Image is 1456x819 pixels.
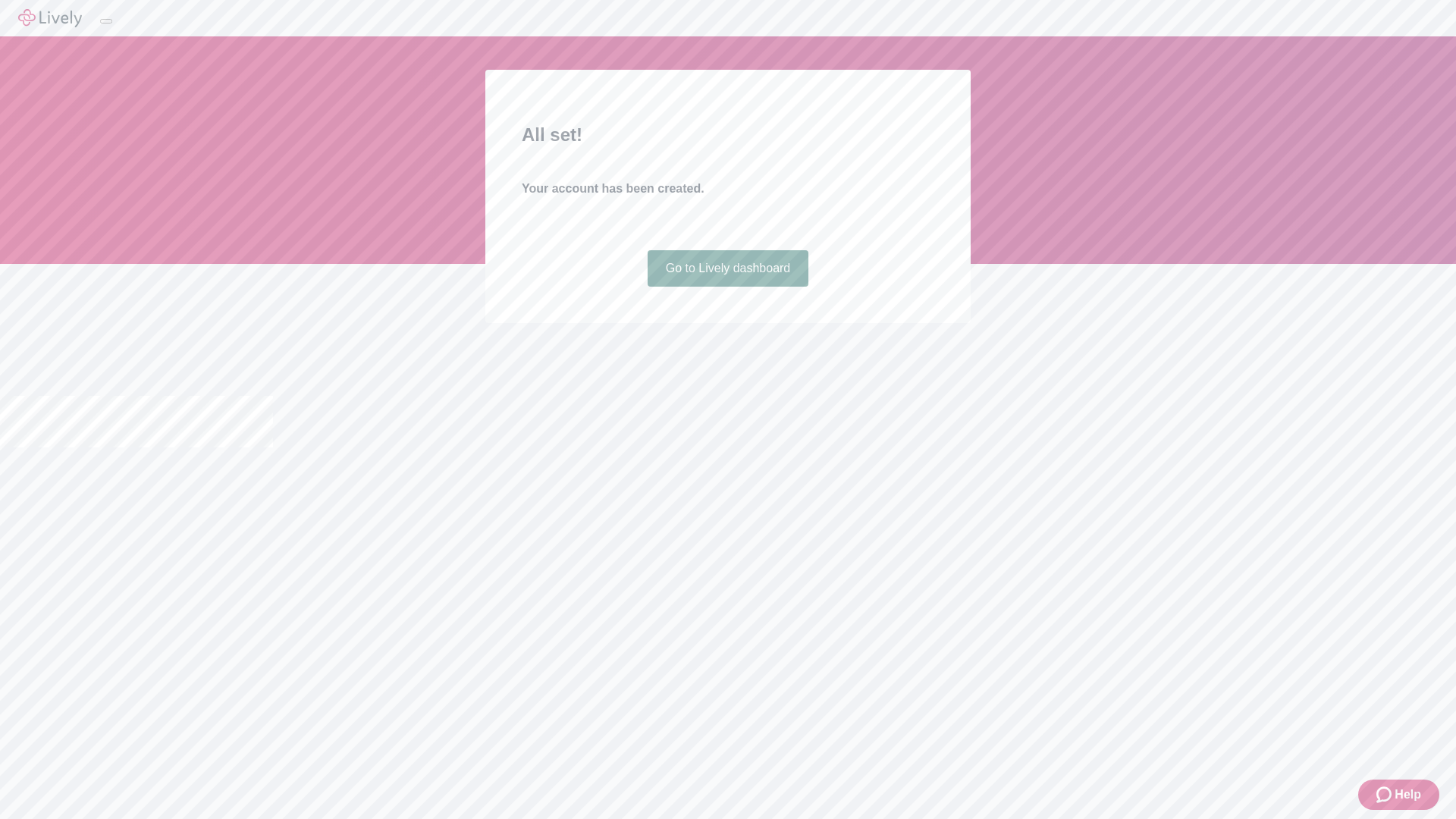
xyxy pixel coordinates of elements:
[648,250,809,287] a: Go to Lively dashboard
[100,19,112,24] button: Log out
[522,121,934,149] h2: All set!
[18,9,82,27] img: Lively
[1376,786,1395,804] svg: Zendesk support icon
[522,180,934,198] h4: Your account has been created.
[1358,780,1439,810] button: Zendesk support iconHelp
[1395,786,1421,804] span: Help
